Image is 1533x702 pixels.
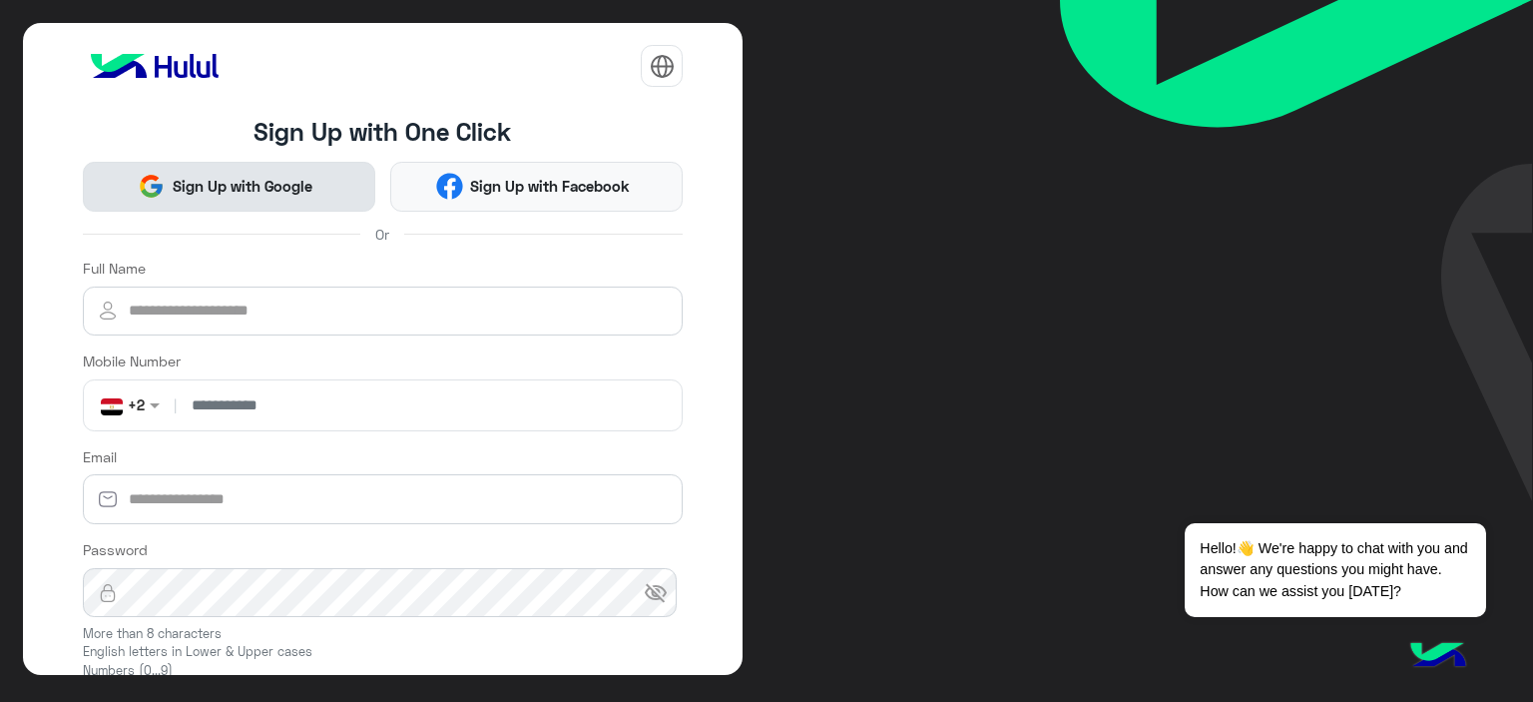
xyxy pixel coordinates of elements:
[390,162,683,212] button: Sign Up with Facebook
[83,117,684,146] h4: Sign Up with One Click
[644,581,668,605] span: visibility_off
[83,46,227,86] img: logo
[83,643,684,662] small: English letters in Lower & Upper cases
[83,162,375,212] button: Sign Up with Google
[83,258,146,279] label: Full Name
[83,489,133,509] img: email
[1185,523,1485,617] span: Hello!👋 We're happy to chat with you and answer any questions you might have. How can we assist y...
[436,173,463,200] img: Facebook
[165,175,319,198] span: Sign Up with Google
[170,394,181,415] span: |
[83,539,148,560] label: Password
[138,173,165,200] img: Google
[1403,622,1473,692] img: hulul-logo.png
[83,351,181,371] label: Mobile Number
[83,662,684,681] small: Numbers (0...9)
[83,446,117,467] label: Email
[83,625,684,644] small: More than 8 characters
[650,54,675,79] img: tab
[83,583,133,603] img: lock
[463,175,638,198] span: Sign Up with Facebook
[375,224,389,245] span: Or
[83,299,133,323] img: user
